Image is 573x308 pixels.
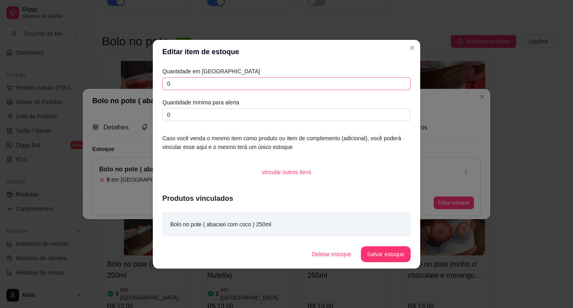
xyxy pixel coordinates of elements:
[162,134,411,151] article: Caso você venda o mesmo item como produto ou item de complemento (adicional), você poderá vincula...
[162,67,411,76] article: Quantidade em [GEOGRAPHIC_DATA]
[153,40,420,64] header: Editar item de estoque
[170,220,271,229] article: Bolo no pote ( abacaxi com coco ) 250ml
[306,246,358,262] button: Deletar estoque
[361,246,411,262] button: Salvar estoque
[162,193,411,204] article: Produtos vinculados
[162,98,411,107] article: Quantidade mínima para alerta
[406,41,419,54] button: Close
[255,164,318,180] button: vincular outros itens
